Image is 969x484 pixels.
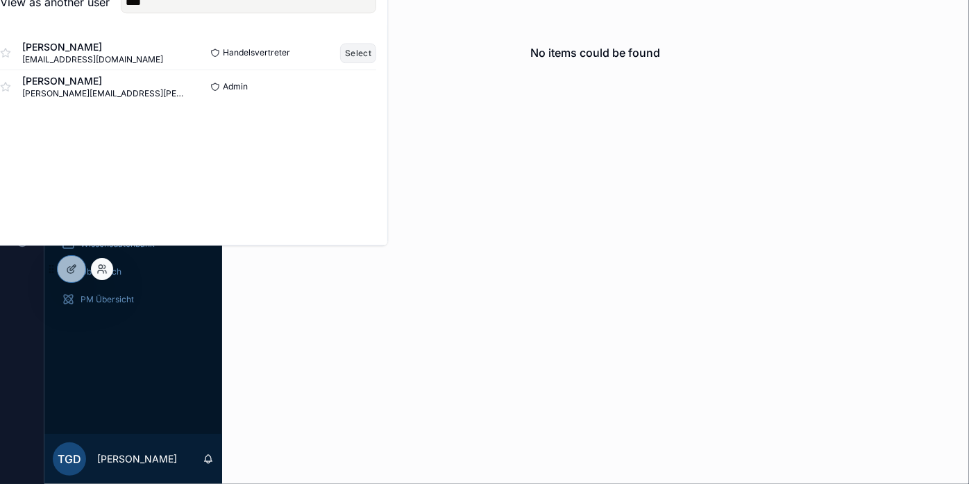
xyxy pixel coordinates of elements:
span: Admin [223,81,248,92]
span: TgD [58,451,81,467]
span: Handelsvertreter [223,47,290,58]
p: [PERSON_NAME] [97,452,177,466]
span: PM Übersicht [81,294,134,305]
span: [EMAIL_ADDRESS][DOMAIN_NAME] [22,54,163,65]
span: [PERSON_NAME][EMAIL_ADDRESS][PERSON_NAME][DOMAIN_NAME] [22,88,188,99]
h2: No items could be found [531,44,661,61]
button: Select [340,43,376,63]
span: [PERSON_NAME] [22,40,163,54]
a: Über mich [53,259,214,284]
span: [PERSON_NAME] [22,74,188,88]
a: PM Übersicht [53,287,214,312]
